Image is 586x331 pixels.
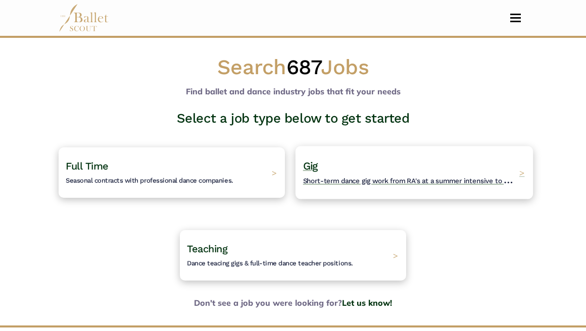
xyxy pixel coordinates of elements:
[187,259,353,267] span: Dance teacing gigs & full-time dance teacher positions.
[180,230,406,281] a: TeachingDance teacing gigs & full-time dance teacher positions. >
[301,147,527,198] a: GigShort-term dance gig work from RA's at a summer intensive to Nutcracker guestings. >
[59,54,527,81] h1: Search Jobs
[59,147,285,198] a: Full TimeSeasonal contracts with professional dance companies. >
[519,167,525,178] span: >
[393,250,398,260] span: >
[51,110,535,127] h3: Select a job type below to get started
[51,297,535,310] b: Don't see a job you were looking for?
[272,168,277,178] span: >
[342,298,392,308] a: Let us know!
[303,159,318,172] span: Gig
[303,173,573,186] span: Short-term dance gig work from RA's at a summer intensive to Nutcracker guestings.
[66,160,109,172] span: Full Time
[186,86,401,96] b: Find ballet and dance industry jobs that fit your needs
[66,177,233,184] span: Seasonal contracts with professional dance companies.
[286,55,321,79] span: 687
[504,13,527,23] button: Toggle navigation
[187,243,227,255] span: Teaching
